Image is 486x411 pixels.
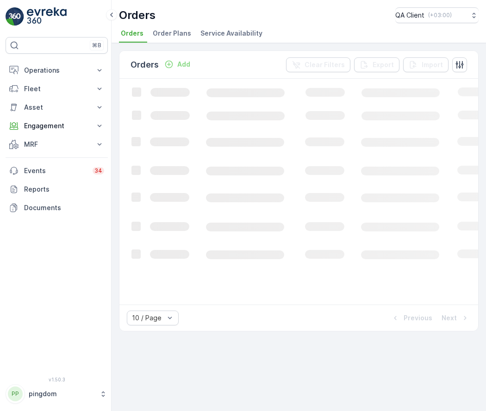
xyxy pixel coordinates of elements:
div: PP [8,386,23,401]
p: Orders [119,8,156,23]
button: Asset [6,98,108,117]
button: Export [354,57,399,72]
img: logo [6,7,24,26]
p: Next [442,313,457,323]
p: Fleet [24,84,89,93]
a: Reports [6,180,108,199]
button: MRF [6,135,108,154]
button: QA Client(+03:00) [395,7,479,23]
a: Documents [6,199,108,217]
button: Engagement [6,117,108,135]
p: QA Client [395,11,424,20]
p: Reports [24,185,104,194]
p: Documents [24,203,104,212]
img: logo_light-DOdMpM7g.png [27,7,67,26]
p: Add [177,60,190,69]
p: Operations [24,66,89,75]
span: Service Availability [200,29,262,38]
p: Orders [131,58,159,71]
p: ( +03:00 ) [428,12,452,19]
p: ⌘B [92,42,101,49]
p: Asset [24,103,89,112]
button: Operations [6,61,108,80]
a: Events34 [6,162,108,180]
p: Clear Filters [305,60,345,69]
p: Import [422,60,443,69]
button: Clear Filters [286,57,350,72]
p: Engagement [24,121,89,131]
p: Previous [404,313,432,323]
p: pingdom [29,389,95,399]
p: Export [373,60,394,69]
button: PPpingdom [6,384,108,404]
span: v 1.50.3 [6,377,108,382]
p: MRF [24,140,89,149]
button: Previous [390,312,433,324]
p: Events [24,166,87,175]
span: Order Plans [153,29,191,38]
p: 34 [94,167,102,174]
span: Orders [121,29,143,38]
button: Fleet [6,80,108,98]
button: Next [441,312,471,324]
button: Import [403,57,449,72]
button: Add [161,59,194,70]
